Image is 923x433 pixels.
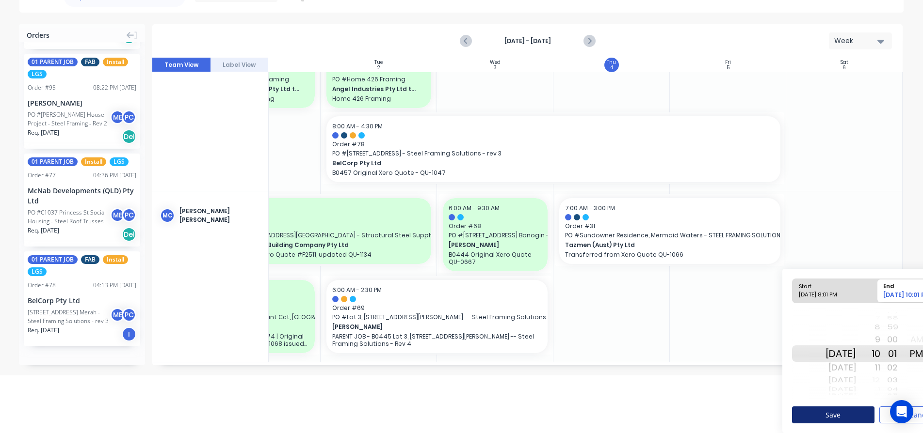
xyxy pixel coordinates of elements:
div: 05 [880,393,905,396]
div: 01 [880,345,905,362]
span: BelCorp Pty Ltd [332,159,730,168]
div: Fri [725,60,731,65]
span: FAB [81,255,99,264]
div: PC [122,208,136,222]
span: PO # Sundowner Residence, Mermaid Waters - STEEL FRAMING SOLUTIONS - Rev 3 [565,231,775,240]
div: [DATE] [826,345,856,362]
span: 01 PARENT JOB [28,255,78,264]
div: Minute [880,308,905,399]
span: Install [103,255,128,264]
span: Order # 31 [565,222,775,231]
span: Order # 78 [332,140,775,149]
div: MC [160,208,175,223]
span: PO # [STREET_ADDRESS] Bonogin - LGSF Walls - Rev 2 [449,231,542,240]
div: ME [110,110,125,124]
div: 03 [880,374,905,387]
p: Home 426 Framing [332,95,425,102]
span: Req. [DATE] [28,128,59,137]
div: PO #[PERSON_NAME] House Project - Steel Framing - Rev 2 [28,110,113,128]
div: 08:22 PM [DATE] [93,83,136,92]
span: LGS [28,70,47,78]
span: PO # [STREET_ADDRESS] - Steel Framing Solutions - rev 3 [332,149,775,158]
div: 4 [610,65,613,70]
p: PARENT JOB - B0445 Lot 3, [STREET_ADDRESS][PERSON_NAME] -- Steel Framing Solutions - Rev 4 [332,333,542,347]
div: [DATE] [826,385,856,393]
div: 04:13 PM [DATE] [93,281,136,290]
span: Order # 69 [332,304,542,312]
div: [STREET_ADDRESS] Merah - Steel Framing Solutions - rev 3 [28,308,113,325]
span: 8:00 AM - 4:30 PM [332,122,383,130]
div: 10 [856,345,880,362]
span: Install [103,58,128,66]
div: BelCorp Pty Ltd [28,295,136,306]
div: [DATE] [826,374,856,387]
div: Thu [607,60,616,65]
div: PC [122,308,136,322]
button: Save [792,406,874,423]
span: Req. [DATE] [28,226,59,235]
div: Open Intercom Messenger [890,400,913,423]
div: Del [122,227,136,242]
span: PO # Lot [STREET_ADDRESS][GEOGRAPHIC_DATA] - Structural Steel Supply [216,231,425,240]
span: LGS [110,157,129,166]
div: Order # 78 [28,281,56,290]
div: 58 [880,314,905,322]
p: B0444 Original Xero Quote QU-0667 [449,251,542,265]
div: [DATE] [826,393,856,396]
div: Tue [374,60,383,65]
span: PO # Lot 15 The Point Cct, [GEOGRAPHIC_DATA] [216,313,309,322]
div: 2 [856,393,880,396]
div: 59 [880,321,905,334]
span: 01 PARENT JOB [28,157,78,166]
span: 6:00 AM - 2:30 PM [332,286,382,294]
p: B0457 Original Xero Quote - QU-1047 [332,169,775,176]
span: 01 PARENT JOB [28,58,78,66]
div: [DATE] 8:01 PM [795,291,866,303]
div: [DATE] [826,360,856,375]
button: Team View [152,58,211,72]
span: [PERSON_NAME] Building Company Pty Ltd [216,241,405,249]
div: McNab Developments (QLD) Pty Ltd [28,186,136,206]
div: 00 [880,332,905,347]
span: Orders [27,30,49,40]
p: Transferred from Xero Quote QU-1066 [565,251,775,258]
strong: [DATE] - [DATE] [479,37,576,46]
div: 1 [856,385,880,393]
div: [PERSON_NAME] [PERSON_NAME] [179,207,260,224]
div: 2 [377,65,380,70]
span: 6:00 AM - 9:30 AM [449,204,500,212]
div: 5 [727,65,729,70]
button: Week [829,32,892,49]
div: Order # 95 [28,83,56,92]
span: Order # 68 [449,222,542,231]
span: PO # Lot 3, [STREET_ADDRESS][PERSON_NAME] -- Steel Framing Solutions - Rev 4 [332,313,542,322]
span: [PERSON_NAME] [332,323,521,331]
span: Tazmen (Aust) Pty Ltd [565,241,754,249]
div: 3 [493,65,497,70]
div: 04 [880,385,905,393]
div: 11 [856,360,880,375]
span: 7:00 AM - 3:00 PM [565,204,615,212]
div: [PERSON_NAME] [28,98,136,108]
p: F2511 | Original Xero Quote #F2511, updated QU-1134 [216,251,425,258]
div: 12 [856,374,880,387]
div: 04:36 PM [DATE] [93,171,136,180]
div: Date [826,308,856,399]
span: Order # 100 [216,222,425,231]
span: [PERSON_NAME] [449,241,533,249]
div: Hour [856,308,880,399]
div: Start [795,279,866,291]
button: Label View [211,58,269,72]
div: 6 [856,312,880,315]
span: Install [81,157,106,166]
div: 8 [856,321,880,334]
span: FAB [81,58,99,66]
div: ME [110,208,125,222]
div: ME [110,308,125,322]
div: PO #C1037 Princess St Social Housing - Steel Roof Trusses [28,208,113,226]
span: Req. [DATE] [28,326,59,335]
div: 02 [880,360,905,375]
